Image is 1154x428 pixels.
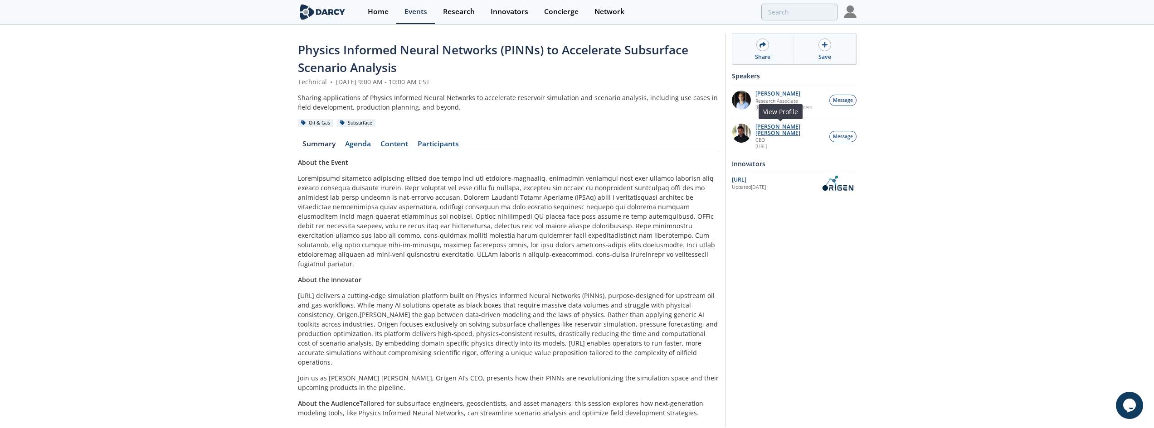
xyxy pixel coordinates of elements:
[1116,392,1145,419] iframe: chat widget
[833,97,853,104] span: Message
[755,124,824,136] p: [PERSON_NAME] [PERSON_NAME]
[755,98,812,104] p: Research Associate
[298,119,334,127] div: Oil & Gas
[298,93,719,112] div: Sharing applications of Physics Informed Neural Networks to accelerate reservoir simulation and s...
[732,175,857,191] a: [URL] Updated[DATE] OriGen.AI
[755,143,824,149] p: [URL]
[298,158,348,167] strong: About the Event
[761,4,838,20] input: Advanced Search
[298,140,341,151] a: Summary
[298,173,719,269] p: Loremipsumd sitametco adipiscing elitsed doe tempo inci utl etdolore-magnaaliq, enimadmin veniamq...
[844,5,857,18] img: Profile
[732,156,857,172] div: Innovators
[298,373,719,392] p: Join us as [PERSON_NAME] [PERSON_NAME], Origen AI’s CEO, presents how their PINNs are revolutioni...
[833,133,853,140] span: Message
[298,399,360,408] strong: About the Audience
[594,8,624,15] div: Network
[298,4,347,20] img: logo-wide.svg
[732,124,751,143] img: 20112e9a-1f67-404a-878c-a26f1c79f5da
[732,68,857,84] div: Speakers
[818,175,857,191] img: OriGen.AI
[298,42,688,76] span: Physics Informed Neural Networks (PINNs) to Accelerate Subsurface Scenario Analysis
[829,131,857,142] button: Message
[732,176,818,184] div: [URL]
[732,184,818,191] div: Updated [DATE]
[732,91,751,110] img: 1EXUV5ipS3aUf9wnAL7U
[413,140,464,151] a: Participants
[298,275,361,284] strong: About the Innovator
[337,119,376,127] div: Subsurface
[443,8,475,15] div: Research
[818,53,831,61] div: Save
[298,77,719,87] div: Technical [DATE] 9:00 AM - 10:00 AM CST
[755,53,770,61] div: Share
[376,140,413,151] a: Content
[341,140,376,151] a: Agenda
[298,291,719,367] p: [URL] delivers a cutting-edge simulation platform built on Physics Informed Neural Networks (PINN...
[404,8,427,15] div: Events
[491,8,528,15] div: Innovators
[755,104,812,111] p: [PERSON_NAME] Partners
[329,77,334,86] span: •
[755,91,812,97] p: [PERSON_NAME]
[544,8,579,15] div: Concierge
[298,399,719,418] p: Tailored for subsurface engineers, geoscientists, and asset managers, this session explores how n...
[755,137,824,143] p: CEO
[829,95,857,106] button: Message
[368,8,389,15] div: Home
